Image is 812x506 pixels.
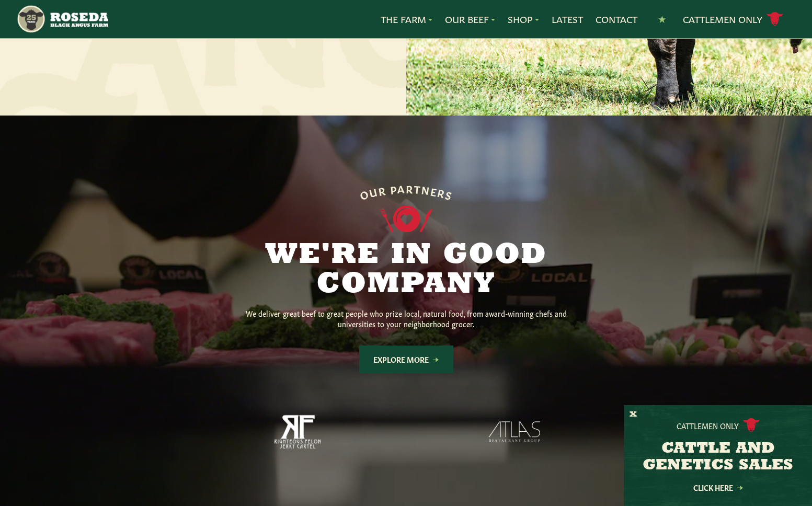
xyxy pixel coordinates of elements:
span: A [397,182,406,194]
a: Shop [508,13,539,26]
a: Contact [596,13,637,26]
span: E [429,185,439,197]
span: N [420,183,431,195]
a: Our Beef [445,13,495,26]
img: https://roseda.com/wp-content/uploads/2021/05/roseda-25-header.png [16,4,108,34]
span: R [405,182,413,194]
img: cattle-icon.svg [743,418,760,432]
h3: CATTLE AND GENETICS SALES [637,441,799,474]
span: P [389,183,397,195]
span: T [413,182,421,194]
div: OUR PARTNERS [358,182,454,201]
span: R [377,184,386,197]
a: Latest [552,13,583,26]
a: Click Here [671,484,765,491]
span: R [437,186,447,199]
span: O [358,187,370,201]
p: We deliver great beef to great people who prize local, natural food, from award-winning chefs and... [239,308,574,329]
a: The Farm [381,13,432,26]
h2: We're in Good Company [205,241,607,300]
span: S [444,188,454,201]
a: Explore More [359,346,453,373]
span: U [368,185,379,198]
p: Cattlemen Only [677,420,739,431]
a: Cattlemen Only [683,10,783,28]
button: X [630,409,637,420]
